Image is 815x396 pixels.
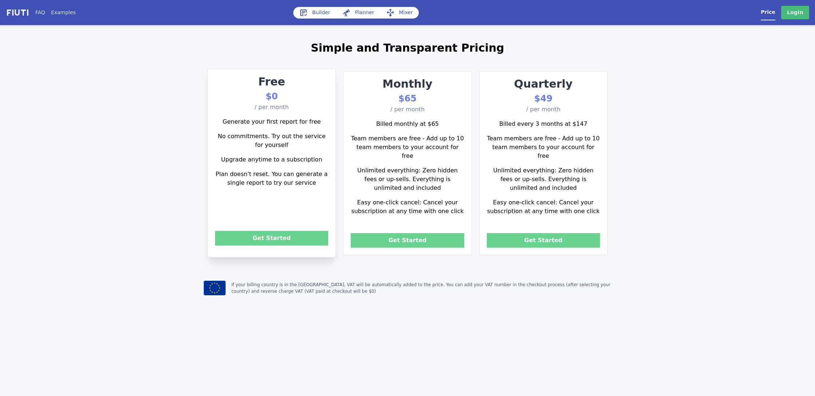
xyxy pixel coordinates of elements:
[351,117,464,131] p: Billed monthly at $65
[351,131,464,163] p: Team members are free - Add up to 10 team members to your account for free
[215,231,328,245] button: Get Started
[336,7,380,19] a: Planner
[215,115,328,129] p: Generate your first report for free
[487,117,600,131] p: Billed every 3 months at $147
[343,92,471,105] p: $65
[215,152,328,167] p: Upgrade anytime to a subscription
[480,105,607,114] p: / per month
[480,76,607,92] p: Quarterly
[351,195,464,219] p: Easy one-click cancel: Cancel your subscription at any time with one click
[480,92,607,105] p: $49
[761,8,775,20] a: Price
[6,8,29,17] img: f731f27.png
[208,73,335,90] p: Free
[487,233,600,248] button: Get Started
[204,281,226,295] img: eu flag icon
[781,6,809,19] a: Login
[487,131,600,163] p: Team members are free - Add up to 10 team members to your account for free
[293,7,336,19] a: Builder
[204,40,611,56] h1: Simple and Transparent Pricing
[208,90,335,103] p: $0
[208,103,335,112] p: / per month
[231,281,611,295] p: If your billing country is in the [GEOGRAPHIC_DATA], VAT will be automatically added to the price...
[215,129,328,152] p: No commitments. Try out the service for yourself
[380,7,419,19] a: Mixer
[35,9,45,16] a: FAQ
[351,233,464,248] button: Get Started
[487,163,600,195] p: Unlimited everything: Zero hidden fees or up-sells. Everything is unlimited and included
[215,167,328,190] p: Plan doesn't reset. You can generate a single report to try our service
[351,163,464,195] p: Unlimited everything: Zero hidden fees or up-sells. Everything is unlimited and included
[343,76,471,92] p: Monthly
[51,9,76,16] a: Examples
[343,105,471,114] p: / per month
[487,195,600,219] p: Easy one-click cancel: Cancel your subscription at any time with one click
